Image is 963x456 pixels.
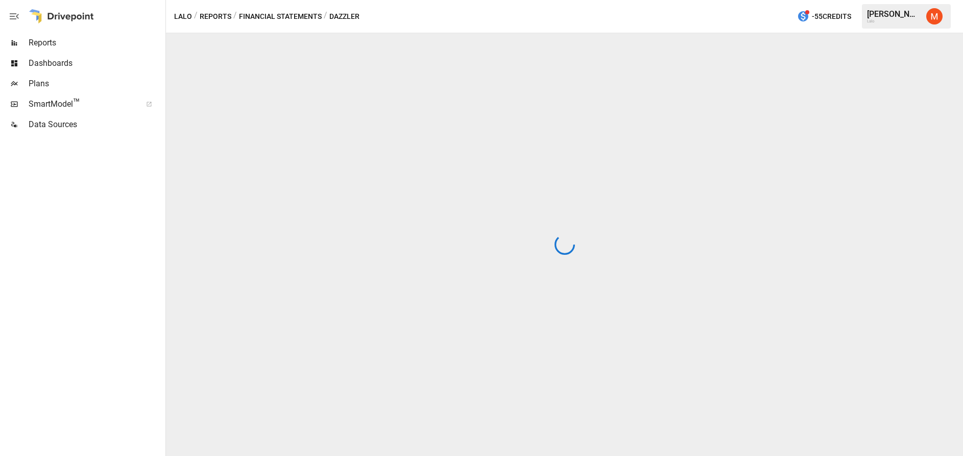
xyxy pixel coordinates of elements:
span: SmartModel [29,98,135,110]
div: / [233,10,237,23]
span: Data Sources [29,118,163,131]
div: [PERSON_NAME] [867,9,920,19]
img: Marie Charlet [926,8,943,25]
button: Financial Statements [239,10,322,23]
span: Reports [29,37,163,49]
span: Plans [29,78,163,90]
div: Lalo [867,19,920,23]
button: Lalo [174,10,192,23]
div: / [194,10,198,23]
button: Marie Charlet [920,2,949,31]
span: -55 Credits [812,10,851,23]
div: / [324,10,327,23]
button: Reports [200,10,231,23]
span: Dashboards [29,57,163,69]
button: -55Credits [793,7,855,26]
span: ™ [73,97,80,109]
